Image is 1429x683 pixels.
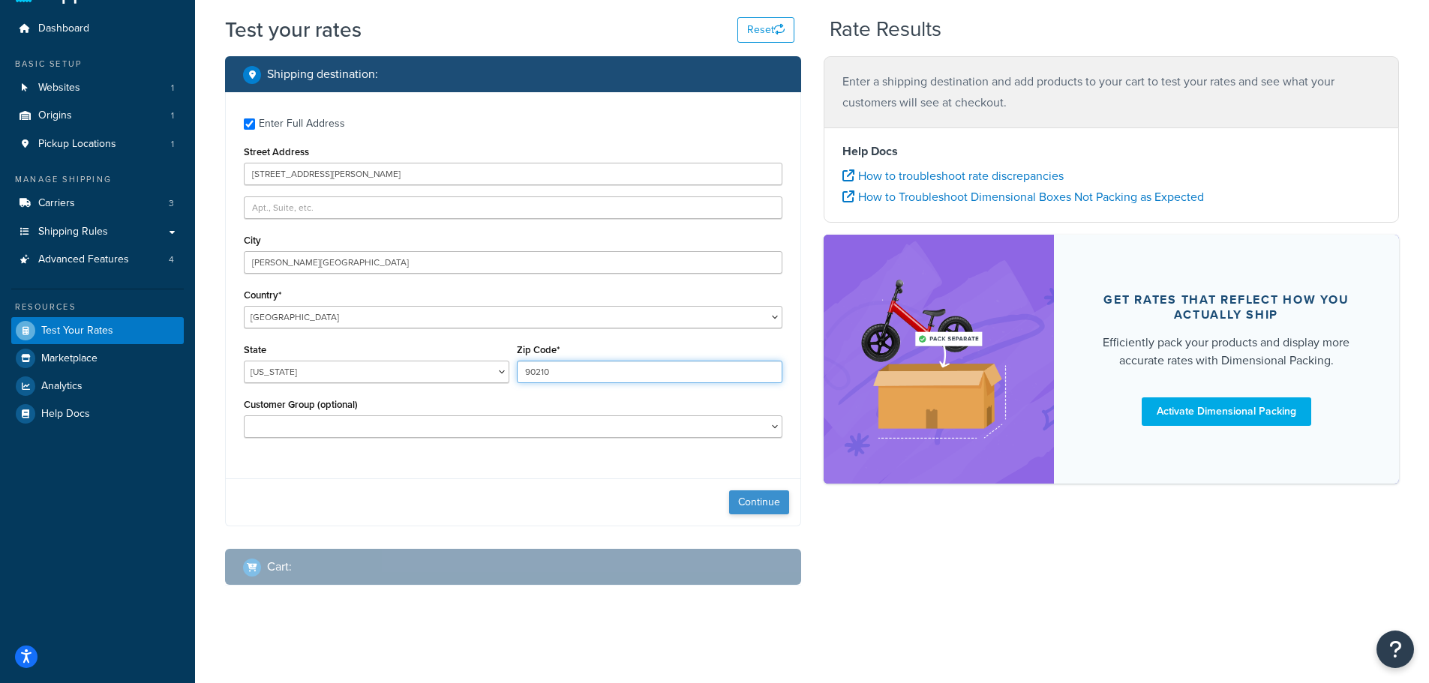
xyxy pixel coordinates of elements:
[830,18,941,41] h2: Rate Results
[244,235,261,246] label: City
[11,74,184,102] li: Websites
[11,130,184,158] a: Pickup Locations1
[1142,397,1311,426] a: Activate Dimensional Packing
[169,197,174,210] span: 3
[267,67,378,81] h2: Shipping destination :
[842,71,1381,113] p: Enter a shipping destination and add products to your cart to test your rates and see what your c...
[244,344,266,355] label: State
[11,102,184,130] a: Origins1
[169,253,174,266] span: 4
[225,15,362,44] h1: Test your rates
[11,317,184,344] a: Test Your Rates
[11,173,184,186] div: Manage Shipping
[846,257,1031,460] img: feature-image-dim-d40ad3071a2b3c8e08177464837368e35600d3c5e73b18a22c1e4bb210dc32ac.png
[517,344,560,355] label: Zip Code*
[38,82,80,94] span: Websites
[11,190,184,217] a: Carriers3
[11,345,184,372] a: Marketplace
[38,197,75,210] span: Carriers
[11,301,184,313] div: Resources
[38,109,72,122] span: Origins
[1376,631,1414,668] button: Open Resource Center
[38,22,89,35] span: Dashboard
[171,109,174,122] span: 1
[11,15,184,43] a: Dashboard
[11,74,184,102] a: Websites1
[267,560,292,574] h2: Cart :
[11,58,184,70] div: Basic Setup
[244,118,255,130] input: Enter Full Address
[171,138,174,151] span: 1
[11,400,184,427] a: Help Docs
[842,167,1064,184] a: How to troubleshoot rate discrepancies
[11,102,184,130] li: Origins
[11,373,184,400] a: Analytics
[11,130,184,158] li: Pickup Locations
[171,82,174,94] span: 1
[11,218,184,246] a: Shipping Rules
[11,246,184,274] li: Advanced Features
[41,380,83,393] span: Analytics
[38,226,108,238] span: Shipping Rules
[11,190,184,217] li: Carriers
[244,146,309,157] label: Street Address
[1090,292,1364,322] div: Get rates that reflect how you actually ship
[842,142,1381,160] h4: Help Docs
[729,490,789,514] button: Continue
[41,408,90,421] span: Help Docs
[244,399,358,410] label: Customer Group (optional)
[38,253,129,266] span: Advanced Features
[1090,334,1364,370] div: Efficiently pack your products and display more accurate rates with Dimensional Packing.
[41,325,113,337] span: Test Your Rates
[737,17,794,43] button: Reset
[41,352,98,365] span: Marketplace
[38,138,116,151] span: Pickup Locations
[11,246,184,274] a: Advanced Features4
[244,289,281,301] label: Country*
[842,188,1204,205] a: How to Troubleshoot Dimensional Boxes Not Packing as Expected
[259,113,345,134] div: Enter Full Address
[244,196,782,219] input: Apt., Suite, etc.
